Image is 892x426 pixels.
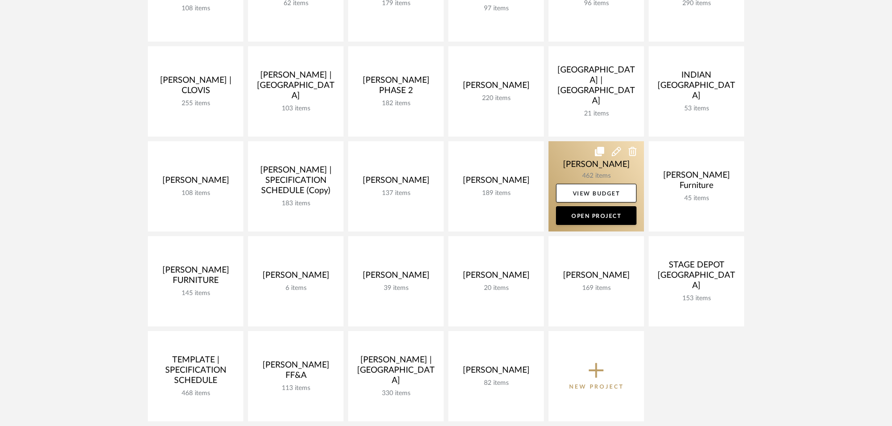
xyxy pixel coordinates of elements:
a: Open Project [556,206,636,225]
div: 20 items [456,284,536,292]
div: 113 items [256,384,336,392]
a: View Budget [556,184,636,202]
div: [PERSON_NAME] Furniture [656,170,737,195]
div: 183 items [256,200,336,208]
div: [PERSON_NAME] | SPECIFICATION SCHEDULE (Copy) [256,165,336,200]
div: 97 items [456,5,536,13]
div: 103 items [256,105,336,113]
div: [PERSON_NAME] [356,270,436,284]
div: [PERSON_NAME] | CLOVIS [155,75,236,100]
div: [PERSON_NAME] | [GEOGRAPHIC_DATA] [356,355,436,390]
div: [PERSON_NAME] PHASE 2 [356,75,436,100]
div: 53 items [656,105,737,113]
div: 255 items [155,100,236,108]
div: [PERSON_NAME] [456,175,536,189]
p: New Project [569,382,624,391]
div: [PERSON_NAME] FURNITURE [155,265,236,289]
div: [PERSON_NAME] [256,270,336,284]
div: 182 items [356,100,436,108]
div: 6 items [256,284,336,292]
div: 21 items [556,110,636,118]
div: 108 items [155,5,236,13]
div: 468 items [155,390,236,397]
div: 82 items [456,379,536,387]
div: 220 items [456,94,536,102]
div: 189 items [456,189,536,197]
div: [PERSON_NAME] [356,175,436,189]
div: 330 items [356,390,436,397]
div: [GEOGRAPHIC_DATA] | [GEOGRAPHIC_DATA] [556,65,636,110]
div: 153 items [656,295,737,303]
div: [PERSON_NAME] [456,365,536,379]
div: TEMPLATE | SPECIFICATION SCHEDULE [155,355,236,390]
div: [PERSON_NAME] FF&A [256,360,336,384]
div: [PERSON_NAME] [456,270,536,284]
div: 39 items [356,284,436,292]
div: 108 items [155,189,236,197]
div: [PERSON_NAME] | [GEOGRAPHIC_DATA] [256,70,336,105]
div: 45 items [656,195,737,202]
div: STAGE DEPOT [GEOGRAPHIC_DATA] [656,260,737,295]
div: [PERSON_NAME] [155,175,236,189]
div: [PERSON_NAME] [456,80,536,94]
div: 169 items [556,284,636,292]
div: 145 items [155,289,236,297]
div: INDIAN [GEOGRAPHIC_DATA] [656,70,737,105]
div: 137 items [356,189,436,197]
div: [PERSON_NAME] [556,270,636,284]
button: New Project [548,331,644,421]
